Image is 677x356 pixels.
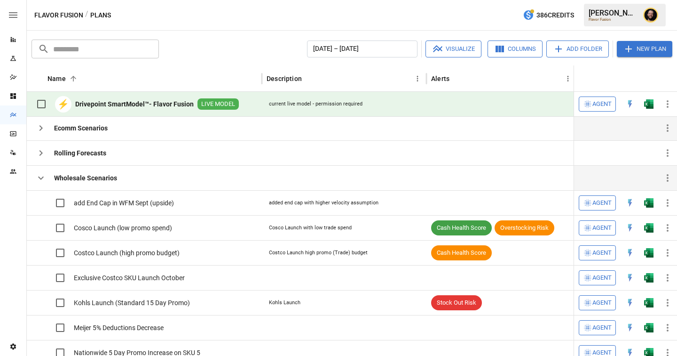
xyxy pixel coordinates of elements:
button: Sort [450,72,464,85]
div: Open in Quick Edit [625,298,635,307]
div: Cosco Launch with low trade spend [269,224,352,232]
button: Agent [579,295,616,310]
b: Wholesale Scenarios [54,173,117,183]
button: Sort [664,72,677,85]
img: excel-icon.76473adf.svg [644,323,653,332]
div: added end cap with higher velocity assumption [269,199,378,207]
button: Add Folder [546,40,609,57]
button: Agent [579,220,616,235]
span: add End Cap in WFM Sept (upside) [74,198,174,208]
img: quick-edit-flash.b8aec18c.svg [625,298,635,307]
button: [DATE] – [DATE] [307,40,417,57]
div: / [85,9,88,21]
img: excel-icon.76473adf.svg [644,298,653,307]
img: Ciaran Nugent [643,8,658,23]
div: Open in Quick Edit [625,99,635,109]
span: Cosco Launch (low promo spend) [74,223,172,233]
div: Kohls Launch [269,299,300,307]
img: quick-edit-flash.b8aec18c.svg [625,273,635,283]
div: Open in Excel [644,248,653,258]
div: [PERSON_NAME] [589,8,638,17]
span: Agent [592,248,612,259]
span: Agent [592,323,612,333]
div: Open in Excel [644,198,653,208]
button: Agent [579,97,616,112]
button: Agent [579,195,616,210]
button: Agent [579,270,616,285]
span: Agent [592,298,612,308]
img: excel-icon.76473adf.svg [644,223,653,233]
div: ⚡ [55,96,71,113]
span: LIVE MODEL [197,100,239,109]
span: Agent [592,223,612,234]
button: Ciaran Nugent [638,2,664,28]
img: excel-icon.76473adf.svg [644,273,653,283]
button: Sort [67,72,80,85]
span: Agent [592,273,612,283]
button: Alerts column menu [561,72,575,85]
button: 386Credits [519,7,578,24]
img: quick-edit-flash.b8aec18c.svg [625,223,635,233]
img: excel-icon.76473adf.svg [644,248,653,258]
div: Open in Quick Edit [625,248,635,258]
img: excel-icon.76473adf.svg [644,198,653,208]
button: Agent [579,320,616,335]
div: Costco Launch high promo (Trade) budget [269,249,368,257]
span: Agent [592,99,612,110]
div: Name [47,75,66,82]
div: Open in Excel [644,273,653,283]
button: New Plan [617,41,672,57]
span: Cash Health Score [431,249,492,258]
div: Open in Excel [644,223,653,233]
span: Agent [592,198,612,209]
button: Visualize [425,40,481,57]
div: Open in Excel [644,298,653,307]
span: Costco Launch (high promo budget) [74,248,180,258]
span: Cash Health Score [431,224,492,233]
div: Open in Quick Edit [625,323,635,332]
button: Description column menu [411,72,424,85]
span: 386 Credits [536,9,574,21]
img: quick-edit-flash.b8aec18c.svg [625,198,635,208]
span: Kohls Launch (Standard 15 Day Promo) [74,298,190,307]
div: Open in Quick Edit [625,223,635,233]
div: Description [267,75,302,82]
button: Agent [579,245,616,260]
button: Sort [303,72,316,85]
b: Ecomm Scenarios [54,123,108,133]
div: current live model - permission required [269,100,362,108]
span: Exclusive Costco SKU Launch October [74,273,185,283]
div: Flavor Fusion [589,17,638,22]
img: excel-icon.76473adf.svg [644,99,653,109]
img: quick-edit-flash.b8aec18c.svg [625,99,635,109]
div: Open in Quick Edit [625,198,635,208]
span: Stock Out Risk [431,299,482,307]
b: Rolling Forecasts [54,148,106,158]
div: Open in Excel [644,99,653,109]
div: Alerts [431,75,449,82]
button: Flavor Fusion [34,9,83,21]
img: quick-edit-flash.b8aec18c.svg [625,323,635,332]
b: Drivepoint SmartModel™- Flavor Fusion [75,99,194,109]
span: Meijer 5% Deductions Decrease [74,323,164,332]
button: Columns [488,40,543,57]
img: quick-edit-flash.b8aec18c.svg [625,248,635,258]
div: Open in Excel [644,323,653,332]
div: Open in Quick Edit [625,273,635,283]
span: Overstocking Risk [495,224,554,233]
